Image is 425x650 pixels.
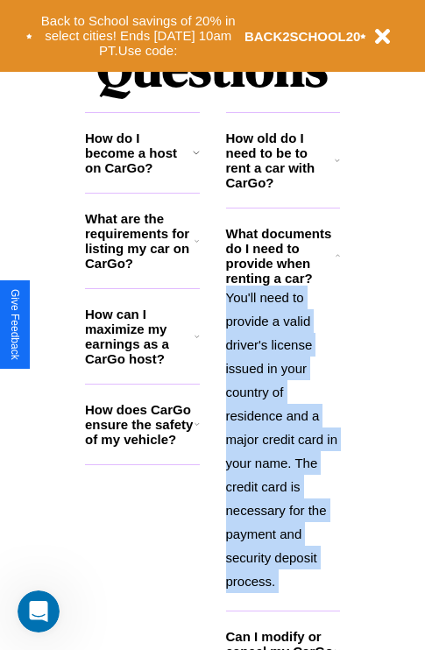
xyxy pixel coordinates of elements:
h3: What are the requirements for listing my car on CarGo? [85,211,195,271]
h3: How old do I need to be to rent a car with CarGo? [226,131,336,190]
h3: How can I maximize my earnings as a CarGo host? [85,307,195,366]
iframe: Intercom live chat [18,590,60,632]
h3: How does CarGo ensure the safety of my vehicle? [85,402,195,447]
h3: How do I become a host on CarGo? [85,131,193,175]
b: BACK2SCHOOL20 [244,29,361,44]
button: Back to School savings of 20% in select cities! Ends [DATE] 10am PT.Use code: [32,9,244,63]
div: Give Feedback [9,289,21,360]
h3: What documents do I need to provide when renting a car? [226,226,336,286]
p: You'll need to provide a valid driver's license issued in your country of residence and a major c... [226,286,341,593]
